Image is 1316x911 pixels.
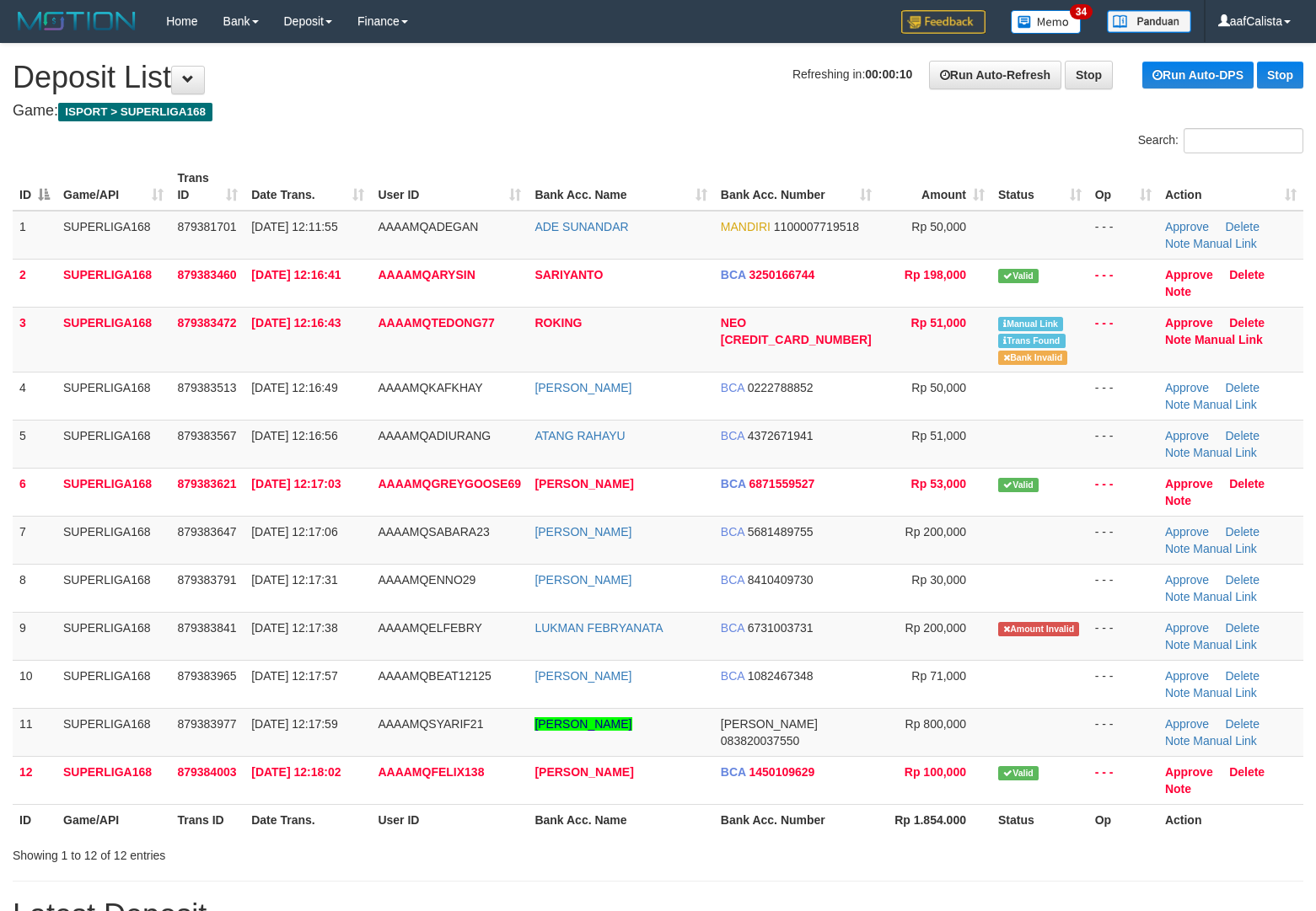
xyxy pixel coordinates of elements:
[56,468,170,516] td: SUPERLIGA168
[56,211,170,260] td: SUPERLIGA168
[1088,516,1158,564] td: - - -
[534,717,631,731] a: [PERSON_NAME]
[378,669,491,683] span: AAAAMQBEAT12125
[1142,62,1254,88] a: Run Auto-DPS
[244,804,371,835] th: Date Trans.
[1229,765,1265,779] a: Delete
[1088,756,1158,804] td: - - -
[534,669,631,683] a: [PERSON_NAME]
[56,420,170,468] td: SUPERLIGA168
[170,804,244,835] th: Trans ID
[56,372,170,420] td: SUPERLIGA168
[1229,316,1265,330] a: Delete
[901,10,986,34] img: Feedback.jpg
[1088,468,1158,516] td: - - -
[1088,420,1158,468] td: - - -
[1088,307,1158,372] td: - - -
[991,163,1088,211] th: Status: activate to sort column ascending
[749,477,815,490] span: Copy 6871559527 to clipboard
[721,268,746,281] span: BCA
[1257,62,1303,88] a: Stop
[177,525,236,539] span: 879383647
[1065,61,1113,89] a: Stop
[878,163,991,211] th: Amount: activate to sort column ascending
[721,765,746,779] span: BCA
[371,163,528,211] th: User ID: activate to sort column ascending
[1165,285,1191,298] a: Note
[177,573,236,587] span: 879383791
[1195,333,1263,346] a: Manual Link
[911,429,966,442] span: Rp 51,000
[13,103,1303,120] h4: Game:
[911,573,966,587] span: Rp 30,000
[56,756,170,804] td: SUPERLIGA168
[905,717,966,731] span: Rp 800,000
[1088,708,1158,756] td: - - -
[929,61,1061,89] a: Run Auto-Refresh
[1193,237,1257,250] a: Manual Link
[748,525,814,539] span: Copy 5681489755 to clipboard
[177,268,236,281] span: 879383460
[251,717,337,731] span: [DATE] 12:17:59
[998,269,1039,283] span: Valid transaction
[905,525,966,539] span: Rp 200,000
[534,477,633,490] a: [PERSON_NAME]
[534,525,631,539] a: [PERSON_NAME]
[1193,446,1257,459] a: Manual Link
[911,669,966,683] span: Rp 71,000
[251,669,337,683] span: [DATE] 12:17:57
[13,163,56,211] th: ID: activate to sort column descending
[244,163,371,211] th: Date Trans.: activate to sort column ascending
[1225,220,1259,233] a: Delete
[13,420,56,468] td: 5
[534,429,625,442] a: ATANG RAHAYU
[56,804,170,835] th: Game/API
[991,804,1088,835] th: Status
[251,765,341,779] span: [DATE] 12:18:02
[1165,782,1191,796] a: Note
[56,660,170,708] td: SUPERLIGA168
[177,381,236,394] span: 879383513
[251,381,337,394] span: [DATE] 12:16:49
[1088,259,1158,307] td: - - -
[378,477,521,490] span: AAAAMQGREYGOOSE69
[177,316,236,330] span: 879383472
[13,259,56,307] td: 2
[792,67,912,81] span: Refreshing in:
[1158,804,1303,835] th: Action
[534,765,633,779] a: [PERSON_NAME]
[13,307,56,372] td: 3
[774,220,859,233] span: Copy 1100007719518 to clipboard
[1107,10,1191,33] img: panduan.png
[1225,381,1259,394] a: Delete
[177,669,236,683] span: 879383965
[998,478,1039,492] span: Valid transaction
[378,220,478,233] span: AAAAMQADEGAN
[13,61,1303,94] h1: Deposit List
[1193,398,1257,411] a: Manual Link
[721,621,744,635] span: BCA
[1088,564,1158,612] td: - - -
[1165,717,1209,731] a: Approve
[1165,765,1213,779] a: Approve
[1229,268,1265,281] a: Delete
[251,268,341,281] span: [DATE] 12:16:41
[378,381,482,394] span: AAAAMQKAFKHAY
[13,372,56,420] td: 4
[13,840,535,864] div: Showing 1 to 12 of 12 entries
[534,381,631,394] a: [PERSON_NAME]
[1229,477,1265,490] a: Delete
[1165,542,1190,555] a: Note
[1225,621,1259,635] a: Delete
[1165,398,1190,411] a: Note
[1193,542,1257,555] a: Manual Link
[1165,525,1209,539] a: Approve
[13,660,56,708] td: 10
[13,8,141,34] img: MOTION_logo.png
[13,612,56,660] td: 9
[721,220,771,233] span: MANDIRI
[1165,429,1209,442] a: Approve
[378,573,475,587] span: AAAAMQENNO29
[1165,316,1213,330] a: Approve
[1165,573,1209,587] a: Approve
